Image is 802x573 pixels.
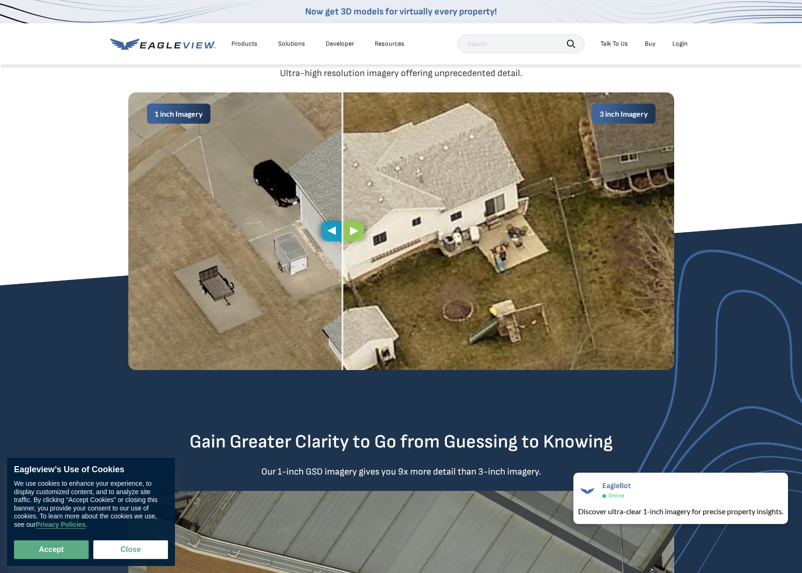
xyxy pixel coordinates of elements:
button: Close [93,540,168,559]
button: Accept [14,540,89,559]
a: Buy [645,40,656,48]
div: Products [231,40,258,48]
a: Privacy Policies [36,521,86,529]
a: Now get 3D models for virtually every property! [305,6,497,17]
div: Talk To Us [600,40,628,48]
div: 1 inch Imagery [147,104,210,124]
div: Resources [375,40,404,48]
div: Eagleview’s Use of Cookies [14,465,168,475]
div: We use cookies to enhance your experience, to display customized content, and to analyze site tra... [14,480,168,529]
span: Online [608,492,624,499]
a: Developer [326,40,354,48]
img: EagleBot [578,482,597,500]
span: EagleBot [602,482,631,490]
div: 3 inch Imagery [592,104,656,124]
div: Login [672,40,688,48]
div: Discover ultra-clear 1-inch imagery for precise property insights. [578,506,783,517]
div: Solutions [278,40,305,48]
input: Search [458,35,585,53]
